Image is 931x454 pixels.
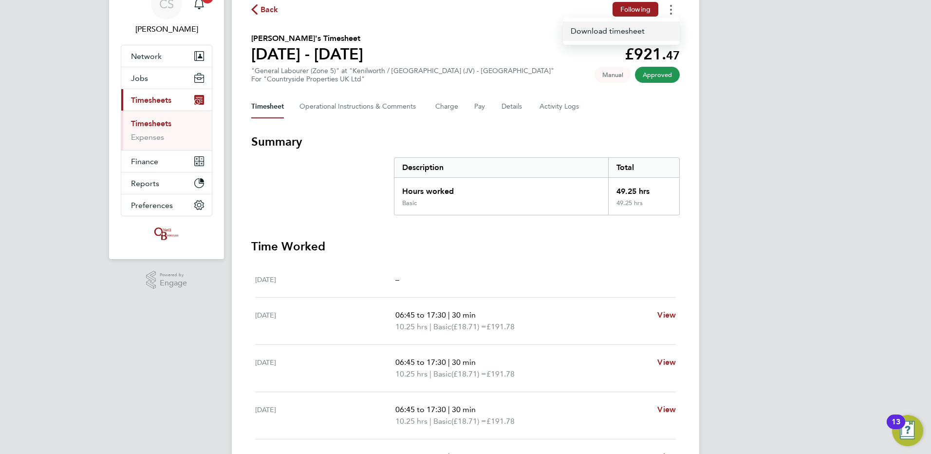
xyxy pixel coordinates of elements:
[608,178,679,199] div: 49.25 hrs
[121,194,212,216] button: Preferences
[540,95,580,118] button: Activity Logs
[563,21,680,41] a: Timesheets Menu
[433,321,451,333] span: Basic
[657,309,676,321] a: View
[299,95,420,118] button: Operational Instructions & Comments
[625,45,680,63] app-decimal: £921.
[452,310,476,320] span: 30 min
[892,422,900,435] div: 13
[251,44,363,64] h1: [DATE] - [DATE]
[657,357,676,368] a: View
[502,95,524,118] button: Details
[433,416,451,427] span: Basic
[608,199,679,215] div: 49.25 hrs
[131,74,148,83] span: Jobs
[402,199,417,207] div: Basic
[662,2,680,17] button: Timesheets Menu
[251,3,279,16] button: Back
[452,358,476,367] span: 30 min
[395,310,446,320] span: 06:45 to 17:30
[121,172,212,194] button: Reports
[394,158,608,177] div: Description
[429,416,431,426] span: |
[657,358,676,367] span: View
[448,310,450,320] span: |
[433,368,451,380] span: Basic
[394,178,608,199] div: Hours worked
[251,75,554,83] div: For "Countryside Properties UK Ltd"
[251,134,680,150] h3: Summary
[657,404,676,416] a: View
[160,279,187,287] span: Engage
[121,45,212,67] button: Network
[395,275,399,284] span: –
[395,322,428,331] span: 10.25 hrs
[474,95,486,118] button: Pay
[255,274,395,285] div: [DATE]
[146,271,187,289] a: Powered byEngage
[131,95,171,105] span: Timesheets
[451,322,486,331] span: (£18.71) =
[251,67,554,83] div: "General Labourer (Zone 5)" at "Kenilworth / [GEOGRAPHIC_DATA] (JV) - [GEOGRAPHIC_DATA]"
[635,67,680,83] span: This timesheet has been approved.
[395,369,428,378] span: 10.25 hrs
[613,2,658,17] button: Following
[251,33,363,44] h2: [PERSON_NAME]'s Timesheet
[395,416,428,426] span: 10.25 hrs
[131,119,171,128] a: Timesheets
[666,48,680,62] span: 47
[121,23,212,35] span: Chloe Saffill
[394,157,680,215] div: Summary
[251,239,680,254] h3: Time Worked
[486,322,515,331] span: £191.78
[448,358,450,367] span: |
[486,416,515,426] span: £191.78
[121,226,212,242] a: Go to home page
[160,271,187,279] span: Powered by
[429,369,431,378] span: |
[131,179,159,188] span: Reports
[451,416,486,426] span: (£18.71) =
[448,405,450,414] span: |
[251,95,284,118] button: Timesheet
[255,357,395,380] div: [DATE]
[451,369,486,378] span: (£18.71) =
[255,404,395,427] div: [DATE]
[121,151,212,172] button: Finance
[892,415,923,446] button: Open Resource Center, 13 new notifications
[452,405,476,414] span: 30 min
[261,4,279,16] span: Back
[657,310,676,320] span: View
[595,67,631,83] span: This timesheet was manually created.
[152,226,181,242] img: oneillandbrennan-logo-retina.png
[131,52,162,61] span: Network
[435,95,459,118] button: Charge
[657,405,676,414] span: View
[608,158,679,177] div: Total
[131,157,158,166] span: Finance
[121,89,212,111] button: Timesheets
[131,132,164,142] a: Expenses
[395,358,446,367] span: 06:45 to 17:30
[255,309,395,333] div: [DATE]
[429,322,431,331] span: |
[121,111,212,150] div: Timesheets
[395,405,446,414] span: 06:45 to 17:30
[131,201,173,210] span: Preferences
[121,67,212,89] button: Jobs
[620,5,651,14] span: Following
[486,369,515,378] span: £191.78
